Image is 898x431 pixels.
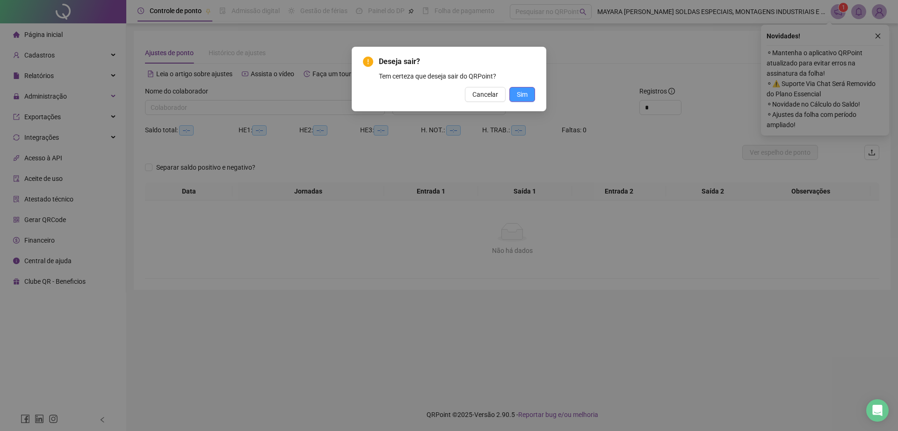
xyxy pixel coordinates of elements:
[379,56,535,67] span: Deseja sair?
[866,399,889,422] div: Open Intercom Messenger
[465,87,506,102] button: Cancelar
[472,89,498,100] span: Cancelar
[509,87,535,102] button: Sim
[363,57,373,67] span: exclamation-circle
[517,89,528,100] span: Sim
[379,71,535,81] div: Tem certeza que deseja sair do QRPoint?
